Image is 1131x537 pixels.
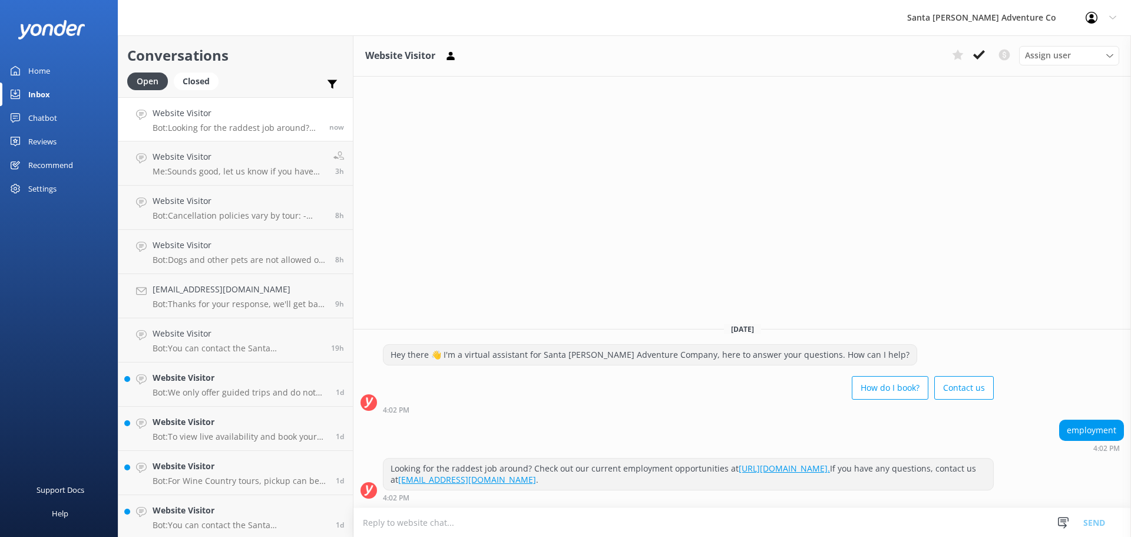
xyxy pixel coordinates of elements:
[335,255,344,265] span: Sep 22 2025 07:47am (UTC -07:00) America/Tijuana
[153,416,327,429] h4: Website Visitor
[153,210,326,221] p: Bot: Cancellation policies vary by tour: - Channel Islands tours: Full refunds if canceled at lea...
[383,345,917,365] div: Hey there 👋 I'm a virtual assistant for Santa [PERSON_NAME] Adventure Company, here to answer you...
[1093,445,1120,452] strong: 4:02 PM
[398,474,536,485] a: [EMAIL_ADDRESS][DOMAIN_NAME]
[28,177,57,200] div: Settings
[174,73,219,90] div: Closed
[335,299,344,309] span: Sep 22 2025 06:58am (UTC -07:00) America/Tijuana
[153,431,327,442] p: Bot: To view live availability and book your Santa [PERSON_NAME] Adventure tour, click [URL][DOMA...
[336,476,344,486] span: Sep 21 2025 12:27pm (UTC -07:00) America/Tijuana
[28,130,57,153] div: Reviews
[118,318,353,363] a: Website VisitorBot:You can contact the Santa [PERSON_NAME] Adventure Co. team at [PHONE_NUMBER], ...
[153,520,327,531] p: Bot: You can contact the Santa [PERSON_NAME] Adventure Co. team at [PHONE_NUMBER], or by emailing...
[153,460,327,473] h4: Website Visitor
[127,74,174,87] a: Open
[118,363,353,407] a: Website VisitorBot:We only offer guided trips and do not rent equipment, including kayaks.1d
[153,150,325,163] h4: Website Visitor
[153,255,326,265] p: Bot: Dogs and other pets are not allowed on any tours. Service animals are welcome, but additiona...
[28,59,50,83] div: Home
[52,502,68,525] div: Help
[365,48,435,64] h3: Website Visitor
[153,239,326,252] h4: Website Visitor
[1019,46,1119,65] div: Assign User
[28,106,57,130] div: Chatbot
[18,20,85,39] img: yonder-white-logo.png
[153,476,327,486] p: Bot: For Wine Country tours, pickup can be arranged from locations outside of [GEOGRAPHIC_DATA], ...
[153,123,320,133] p: Bot: Looking for the raddest job around? Check out our current employment opportunities at [URL][...
[118,186,353,230] a: Website VisitorBot:Cancellation policies vary by tour: - Channel Islands tours: Full refunds if c...
[1025,49,1071,62] span: Assign user
[329,122,344,132] span: Sep 22 2025 04:02pm (UTC -07:00) America/Tijuana
[1060,420,1123,440] div: employment
[118,141,353,186] a: Website VisitorMe:Sounds good, let us know if you have any other questions3h
[153,299,326,309] p: Bot: Thanks for your response, we'll get back to you as soon as we can during opening hours.
[153,371,327,384] h4: Website Visitor
[336,520,344,530] span: Sep 21 2025 10:45am (UTC -07:00) America/Tijuana
[118,230,353,274] a: Website VisitorBot:Dogs and other pets are not allowed on any tours. Service animals are welcome,...
[331,343,344,353] span: Sep 21 2025 09:00pm (UTC -07:00) America/Tijuana
[118,274,353,318] a: [EMAIL_ADDRESS][DOMAIN_NAME]Bot:Thanks for your response, we'll get back to you as soon as we can...
[153,343,322,354] p: Bot: You can contact the Santa [PERSON_NAME] Adventure Co. team at [PHONE_NUMBER], or by emailing...
[153,107,320,120] h4: Website Visitor
[127,73,168,90] div: Open
[174,74,224,87] a: Closed
[934,376,994,400] button: Contact us
[383,406,994,414] div: Sep 22 2025 04:02pm (UTC -07:00) America/Tijuana
[335,166,344,176] span: Sep 22 2025 12:13pm (UTC -07:00) America/Tijuana
[153,504,327,517] h4: Website Visitor
[28,153,73,177] div: Recommend
[153,327,322,340] h4: Website Visitor
[383,495,409,502] strong: 4:02 PM
[118,451,353,495] a: Website VisitorBot:For Wine Country tours, pickup can be arranged from locations outside of [GEOG...
[153,283,326,296] h4: [EMAIL_ADDRESS][DOMAIN_NAME]
[336,387,344,397] span: Sep 21 2025 03:57pm (UTC -07:00) America/Tijuana
[383,459,993,490] div: Looking for the raddest job around? Check out our current employment opportunities at If you have...
[336,431,344,442] span: Sep 21 2025 02:49pm (UTC -07:00) America/Tijuana
[118,97,353,141] a: Website VisitorBot:Looking for the raddest job around? Check out our current employment opportuni...
[383,493,994,502] div: Sep 22 2025 04:02pm (UTC -07:00) America/Tijuana
[1059,444,1124,452] div: Sep 22 2025 04:02pm (UTC -07:00) America/Tijuana
[118,407,353,451] a: Website VisitorBot:To view live availability and book your Santa [PERSON_NAME] Adventure tour, cl...
[335,210,344,220] span: Sep 22 2025 07:55am (UTC -07:00) America/Tijuana
[724,324,761,334] span: [DATE]
[153,166,325,177] p: Me: Sounds good, let us know if you have any other questions
[153,387,327,398] p: Bot: We only offer guided trips and do not rent equipment, including kayaks.
[37,478,84,502] div: Support Docs
[153,195,326,207] h4: Website Visitor
[852,376,928,400] button: How do I book?
[739,463,830,474] a: [URL][DOMAIN_NAME].
[383,407,409,414] strong: 4:02 PM
[127,44,344,67] h2: Conversations
[28,83,50,106] div: Inbox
